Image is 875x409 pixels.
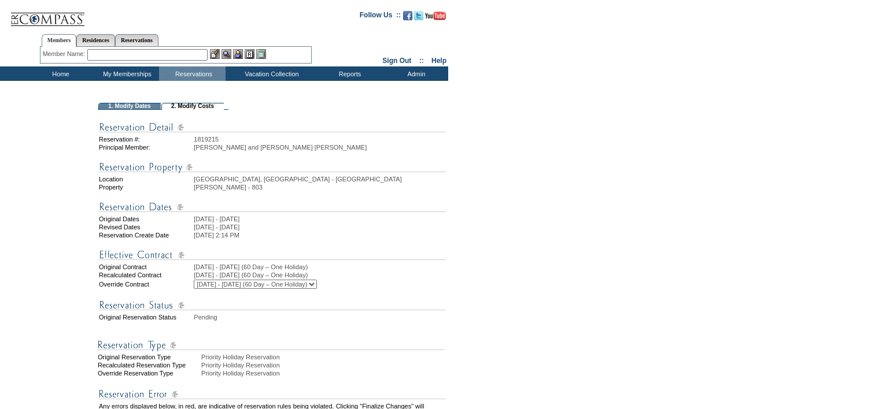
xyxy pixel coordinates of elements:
td: Revised Dates [99,224,193,230]
td: Reservations [159,66,226,81]
div: Original Reservation Type [98,354,200,360]
td: [DATE] - [DATE] (60 Day – One Holiday) [194,272,446,278]
td: Recalculated Contract [99,272,193,278]
td: Reports [315,66,382,81]
td: Reservation Create Date [99,232,193,239]
div: Recalculated Reservation Type [98,362,200,369]
div: Priority Holiday Reservation [201,370,447,377]
td: My Memberships [93,66,159,81]
td: Original Dates [99,215,193,222]
img: Impersonate [233,49,243,59]
td: Location [99,176,193,183]
a: Members [42,34,77,47]
a: Follow us on Twitter [414,14,423,21]
img: Become our fan on Facebook [403,11,412,20]
td: 1. Modify Dates [98,103,161,110]
td: [DATE] - [DATE] (60 Day – One Holiday) [194,263,446,270]
td: Vacation Collection [226,66,315,81]
td: 1819215 [194,136,446,143]
img: Subscribe to our YouTube Channel [425,12,446,20]
img: Reservation Dates [99,200,446,214]
img: Follow us on Twitter [414,11,423,20]
td: Principal Member: [99,144,193,151]
td: Override Contract [99,280,193,289]
td: [GEOGRAPHIC_DATA], [GEOGRAPHIC_DATA] - [GEOGRAPHIC_DATA] [194,176,446,183]
td: Home [26,66,93,81]
a: Reservations [115,34,158,46]
td: Admin [382,66,448,81]
td: [DATE] - [DATE] [194,215,446,222]
td: [PERSON_NAME] and [PERSON_NAME] [PERSON_NAME] [194,144,446,151]
a: Subscribe to our YouTube Channel [425,14,446,21]
img: View [221,49,231,59]
td: Pending [194,314,446,321]
a: Become our fan on Facebook [403,14,412,21]
span: :: [419,57,424,65]
div: Priority Holiday Reservation [201,362,447,369]
td: Original Contract [99,263,193,270]
a: Sign Out [382,57,411,65]
img: b_calculator.gif [256,49,266,59]
td: Follow Us :: [360,10,401,24]
div: Override Reservation Type [98,370,200,377]
td: Reservation #: [99,136,193,143]
td: Original Reservation Status [99,314,193,321]
td: [DATE] 2:14 PM [194,232,446,239]
td: Property [99,184,193,191]
div: Priority Holiday Reservation [201,354,447,360]
img: Reservation Property [99,160,446,174]
div: Member Name: [43,49,87,59]
td: [PERSON_NAME] - 803 [194,184,446,191]
img: Compass Home [10,3,85,27]
img: Reservation Detail [99,120,446,135]
td: 2. Modify Costs [161,103,224,110]
img: Effective Contract [99,248,446,262]
img: Reservation Errors [99,387,446,401]
img: Reservation Status [99,298,446,313]
img: Reservation Type [98,338,445,352]
img: Reservations [245,49,254,59]
a: Help [431,57,446,65]
a: Residences [76,34,115,46]
img: b_edit.gif [210,49,220,59]
td: [DATE] - [DATE] [194,224,446,230]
